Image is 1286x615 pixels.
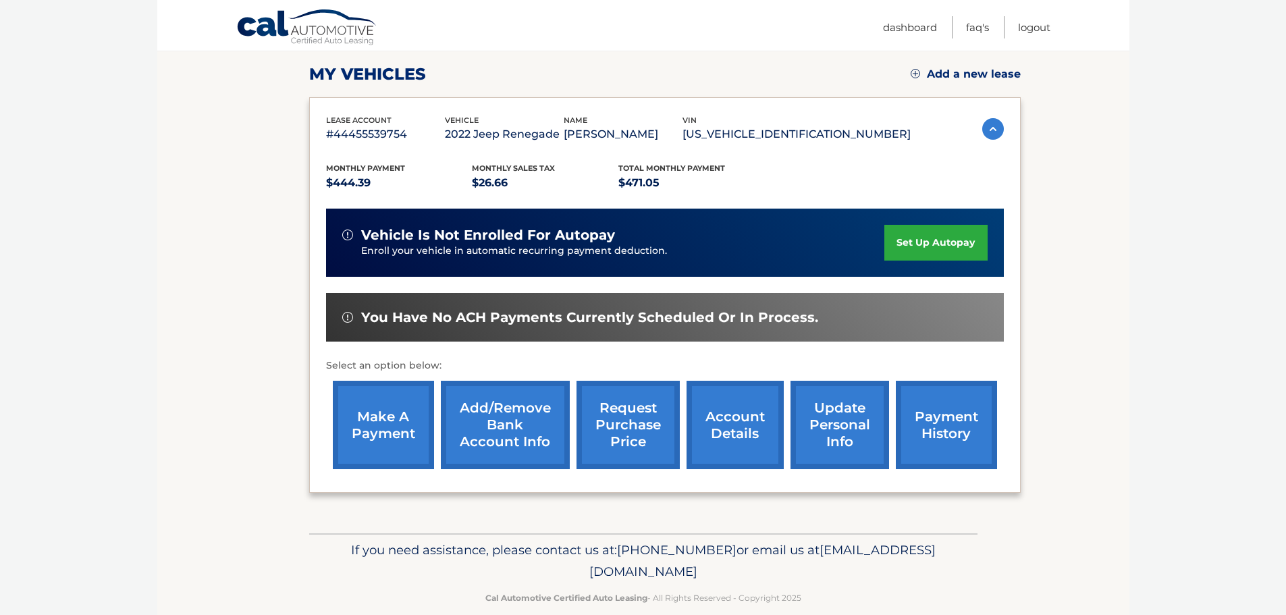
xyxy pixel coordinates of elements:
[309,64,426,84] h2: my vehicles
[911,68,1021,81] a: Add a new lease
[318,591,969,605] p: - All Rights Reserved - Copyright 2025
[441,381,570,469] a: Add/Remove bank account info
[326,125,445,144] p: #44455539754
[326,115,392,125] span: lease account
[472,173,618,192] p: $26.66
[342,312,353,323] img: alert-white.svg
[485,593,647,603] strong: Cal Automotive Certified Auto Leasing
[564,115,587,125] span: name
[361,309,818,326] span: You have no ACH payments currently scheduled or in process.
[682,125,911,144] p: [US_VEHICLE_IDENTIFICATION_NUMBER]
[236,9,378,48] a: Cal Automotive
[791,381,889,469] a: update personal info
[333,381,434,469] a: make a payment
[326,163,405,173] span: Monthly Payment
[687,381,784,469] a: account details
[361,244,885,259] p: Enroll your vehicle in automatic recurring payment deduction.
[577,381,680,469] a: request purchase price
[326,173,473,192] p: $444.39
[318,539,969,583] p: If you need assistance, please contact us at: or email us at
[982,118,1004,140] img: accordion-active.svg
[1018,16,1050,38] a: Logout
[445,125,564,144] p: 2022 Jeep Renegade
[472,163,555,173] span: Monthly sales Tax
[618,173,765,192] p: $471.05
[589,542,936,579] span: [EMAIL_ADDRESS][DOMAIN_NAME]
[966,16,989,38] a: FAQ's
[911,69,920,78] img: add.svg
[564,125,682,144] p: [PERSON_NAME]
[884,225,987,261] a: set up autopay
[342,230,353,240] img: alert-white.svg
[618,163,725,173] span: Total Monthly Payment
[896,381,997,469] a: payment history
[883,16,937,38] a: Dashboard
[361,227,615,244] span: vehicle is not enrolled for autopay
[326,358,1004,374] p: Select an option below:
[617,542,736,558] span: [PHONE_NUMBER]
[445,115,479,125] span: vehicle
[682,115,697,125] span: vin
